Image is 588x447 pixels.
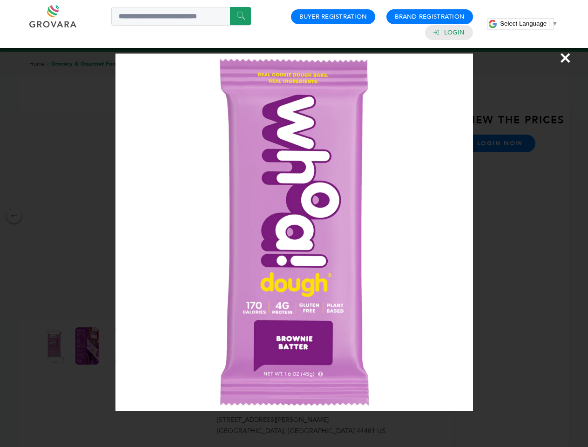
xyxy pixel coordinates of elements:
a: Buyer Registration [299,13,367,21]
img: Image Preview [115,54,473,411]
span: Select Language [500,20,547,27]
a: Select Language​ [500,20,558,27]
span: ▼ [552,20,558,27]
span: × [559,45,572,71]
a: Login [444,28,465,37]
input: Search a product or brand... [111,7,251,26]
a: Brand Registration [395,13,465,21]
